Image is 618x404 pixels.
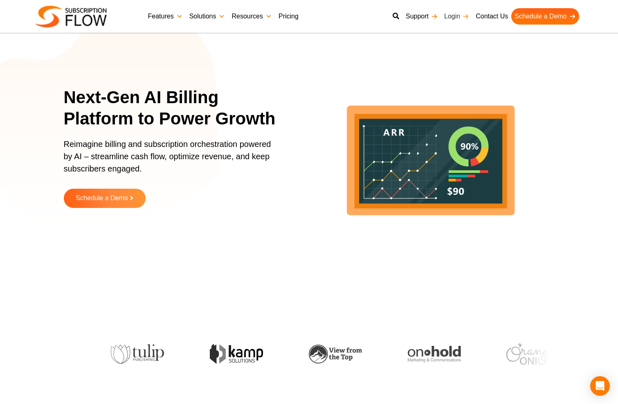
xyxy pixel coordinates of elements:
img: kamp-solution [194,344,247,363]
a: Schedule a Demo [64,189,146,208]
span: Schedule a Demo [76,195,128,202]
a: Login [441,8,472,25]
a: Support [402,8,441,25]
p: Reimagine billing and subscription orchestration powered by AI – streamline cash flow, optimize r... [64,138,276,183]
img: view-from-the-top [293,345,346,364]
a: Schedule a Demo [511,8,579,25]
div: Open Intercom Messenger [590,376,610,396]
a: Pricing [275,8,302,25]
img: onhold-marketing [392,346,445,362]
a: Resources [228,8,275,25]
a: Solutions [186,8,229,25]
h1: Next-Gen AI Billing Platform to Power Growth [64,87,287,130]
img: Subscriptionflow [35,6,107,27]
img: tulip-publishing [95,344,148,364]
a: Features [145,8,186,25]
a: Contact Us [472,8,511,25]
